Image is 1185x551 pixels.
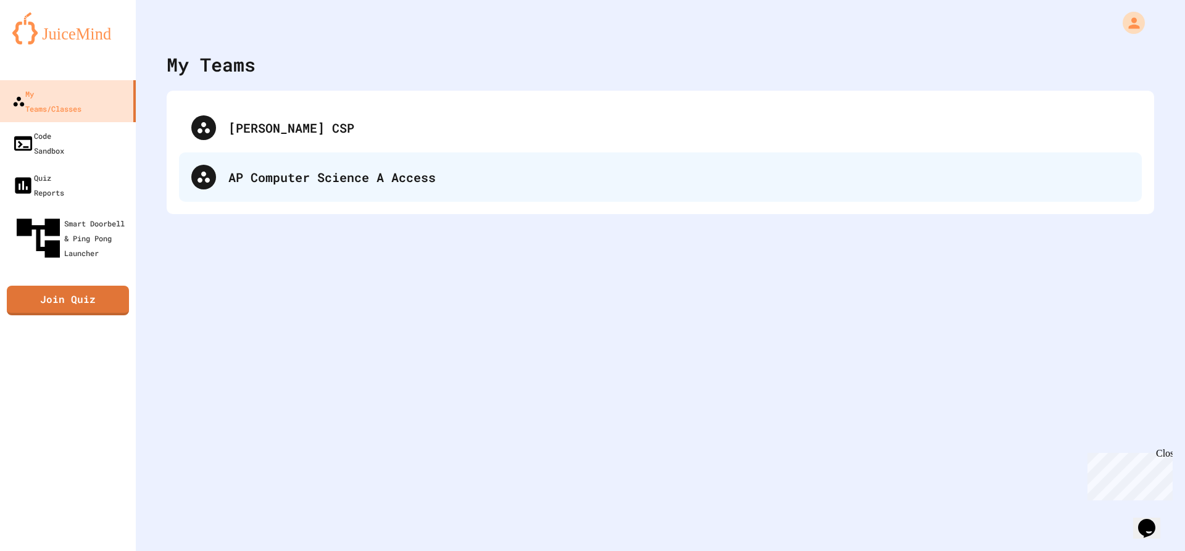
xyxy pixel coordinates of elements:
div: Smart Doorbell & Ping Pong Launcher [12,212,131,264]
a: Join Quiz [7,286,129,315]
div: Quiz Reports [12,170,64,200]
div: My Account [1110,9,1148,37]
iframe: chat widget [1083,448,1173,500]
div: My Teams/Classes [12,86,81,116]
div: AP Computer Science A Access [228,168,1129,186]
div: Code Sandbox [12,128,64,158]
div: [PERSON_NAME] CSP [228,118,1129,137]
iframe: chat widget [1133,502,1173,539]
img: logo-orange.svg [12,12,123,44]
div: My Teams [167,51,256,78]
div: Chat with us now!Close [5,5,85,78]
div: AP Computer Science A Access [179,152,1142,202]
div: [PERSON_NAME] CSP [179,103,1142,152]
